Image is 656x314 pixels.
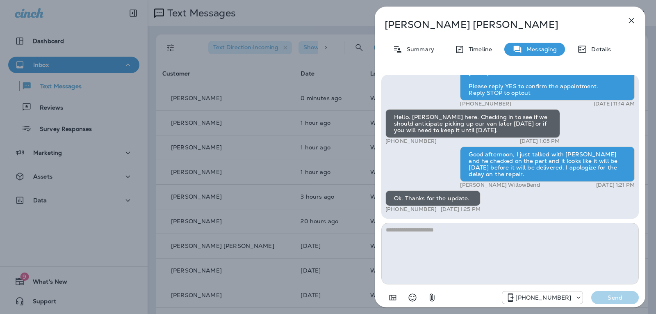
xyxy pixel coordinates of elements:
div: +1 (813) 497-4455 [502,293,583,303]
p: [PERSON_NAME] WillowBend [460,182,540,188]
p: [PHONE_NUMBER] [385,206,437,213]
p: [DATE] 1:25 PM [441,206,481,213]
button: Select an emoji [404,289,421,306]
div: Good afternoon, I just talked with [PERSON_NAME] and he checked on the part and it looks like it ... [460,147,635,182]
p: [PHONE_NUMBER] [460,101,511,107]
p: [DATE] 1:21 PM [596,182,635,188]
p: Details [587,46,611,53]
p: [DATE] 11:14 AM [594,101,635,107]
div: Ok. Thanks for the update. [385,190,481,206]
button: Add in a premade template [385,289,401,306]
p: [PHONE_NUMBER] [385,138,437,144]
p: [DATE] 1:05 PM [520,138,560,144]
p: [PERSON_NAME] [PERSON_NAME] [385,19,608,30]
p: Summary [403,46,434,53]
div: Hello. [PERSON_NAME] here. Checking in to see if we should anticipate picking up our van later [D... [385,109,560,138]
p: Messaging [522,46,557,53]
p: Timeline [465,46,492,53]
p: [PHONE_NUMBER] [515,294,571,301]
